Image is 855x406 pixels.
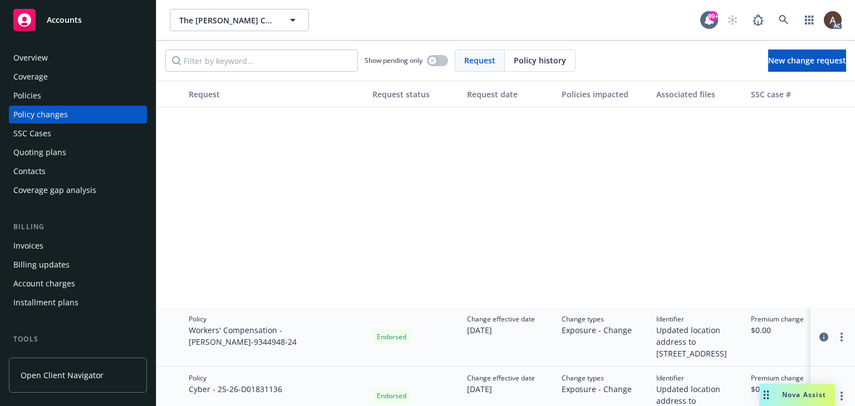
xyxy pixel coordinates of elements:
span: Identifier [656,373,742,383]
div: Quoting plans [13,143,66,161]
a: Overview [9,49,147,67]
a: Start snowing [721,9,744,31]
a: Account charges [9,275,147,293]
span: Nova Assist [782,390,826,399]
div: Associated files [656,88,742,100]
span: [DATE] [467,324,535,336]
span: Premium change [751,314,804,324]
span: Identifier [656,314,742,324]
span: Show pending only [365,56,422,65]
a: more [835,330,848,344]
a: Billing updates [9,256,147,274]
span: Policy [189,373,282,383]
a: more [835,389,848,403]
div: Installment plans [13,294,78,311]
span: Endorsed [377,391,406,401]
div: SSC case # [751,88,825,100]
button: SSC case # [746,81,830,107]
span: Updated location address to [STREET_ADDRESS] [656,324,742,359]
a: Policies [9,87,147,105]
span: Policy [189,314,363,324]
button: Request status [368,81,463,107]
span: [DATE] [467,383,535,395]
span: Request [464,55,495,66]
a: Search [773,9,795,31]
button: The [PERSON_NAME] Company [170,9,309,31]
div: SSC Cases [13,125,51,142]
a: Coverage gap analysis [9,181,147,199]
div: Toggle Row Expanded [156,308,184,367]
div: Request status [372,88,458,100]
span: Policy history [514,55,566,66]
span: Premium change [751,373,804,383]
span: Change effective date [467,314,535,324]
div: Coverage [13,68,48,86]
a: Coverage [9,68,147,86]
span: Change types [562,373,632,383]
span: Change effective date [467,373,535,383]
span: $0.00 [751,383,804,395]
button: Request [184,81,368,107]
span: Cyber - 25-26 - D01831136 [189,383,282,395]
span: The [PERSON_NAME] Company [179,14,276,26]
span: New change request [768,55,846,66]
span: Endorsed [377,332,406,342]
span: $0.00 [751,324,804,336]
a: Invoices [9,237,147,255]
div: Request date [467,88,553,100]
a: New change request [768,49,846,72]
span: Change types [562,314,632,324]
a: circleInformation [817,330,831,344]
a: Installment plans [9,294,147,311]
a: Report a Bug [747,9,769,31]
a: Policy changes [9,106,147,123]
a: Accounts [9,4,147,36]
div: Contacts [13,162,46,180]
div: Account charges [13,275,75,293]
div: Invoices [13,237,43,255]
span: Workers' Compensation - [PERSON_NAME] - 9344948-24 [189,324,363,348]
a: Switch app [798,9,820,31]
a: SSC Cases [9,125,147,142]
div: Policies impacted [562,88,647,100]
span: Exposure - Change [562,383,632,395]
button: Request date [463,81,557,107]
a: Quoting plans [9,143,147,161]
div: Drag to move [759,384,773,406]
div: Request [189,88,363,100]
div: Policies [13,87,41,105]
div: Coverage gap analysis [13,181,96,199]
div: Overview [13,49,48,67]
span: Exposure - Change [562,324,632,336]
input: Filter by keyword... [165,49,358,72]
button: Associated files [652,81,746,107]
div: Policy changes [13,106,68,123]
span: Accounts [47,16,82,24]
div: Tools [9,334,147,345]
div: 99+ [708,11,718,21]
button: Policies impacted [557,81,652,107]
button: Nova Assist [759,384,835,406]
a: Contacts [9,162,147,180]
div: Billing [9,221,147,232]
img: photo [824,11,842,29]
span: Open Client Navigator [21,369,104,381]
div: Billing updates [13,256,70,274]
